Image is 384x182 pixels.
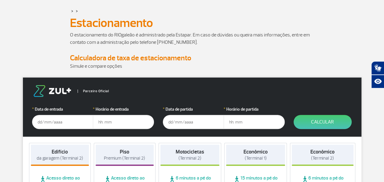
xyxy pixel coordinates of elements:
span: da garagem (Terminal 2) [37,155,83,161]
input: dd/mm/aaaa [32,115,93,129]
span: Parceiro Oficial [78,89,109,93]
h4: Calculadora de taxa de estacionamento [70,53,314,63]
button: Abrir tradutor de língua de sinais. [371,61,384,75]
input: hh: mm [224,115,285,129]
strong: Econômico [310,149,335,155]
strong: Piso [120,149,129,155]
button: Calcular [294,115,352,129]
input: dd/mm/aaaa [163,115,224,129]
font: Horário de partida [226,107,258,112]
span: (Terminal 1) [244,155,266,161]
strong: Edifício [52,149,68,155]
span: Premium (Terminal 2) [104,155,145,161]
strong: Motocicletas [176,149,204,155]
img: logo-zul.png [32,85,72,97]
input: hh: mm [93,115,154,129]
a: > [71,7,73,14]
strong: Econômico [243,149,268,155]
span: (Terminal 2) [311,155,334,161]
font: Horário de entrada [96,107,129,112]
font: Data de partida [166,107,193,112]
p: Simule e compare opções [70,63,314,70]
a: > [76,7,78,14]
div: Plugin de acessibilidade da Hand Talk. [371,61,384,88]
font: Data de entrada [35,107,63,112]
p: O estacionamento do RIOgaleão é administrado pela Estapar. Em caso de dúvidas ou queira mais info... [70,31,314,46]
h1: Estacionamento [70,18,314,28]
span: (Terminal 2) [178,155,201,161]
button: Abrir recursos assistivos. [371,75,384,88]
